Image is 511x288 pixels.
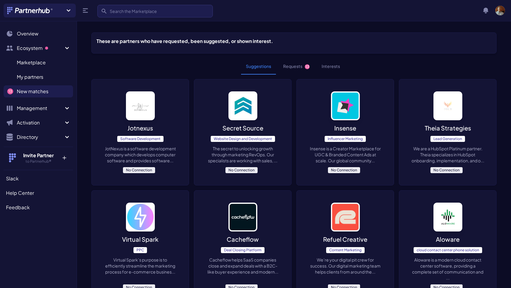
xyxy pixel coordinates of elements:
[305,64,310,69] span: 13
[495,6,505,15] img: user photo
[331,203,360,231] img: image_alt
[17,88,48,95] span: New matches
[325,136,366,142] span: Influencer Marketing
[399,79,497,185] a: image_alt Theia StrategiesLead GenerationWe are a HubSpot Platinum partner. Theia specializes in ...
[96,38,273,45] h5: These are partners who have requested, been suggested, or shown interest.
[133,247,147,253] span: PPC
[17,105,63,112] span: Management
[296,79,394,185] a: image_alt InsenseInfluencer MarketingInsense is a Creator Marketplace for UGC & Branded Content A...
[7,7,53,14] img: Partnerhub® Logo
[241,58,276,75] button: Suggestions
[4,147,73,169] button: Invite Partner to Partnerhub® +
[227,235,259,244] p: Cacheflow
[117,136,164,142] span: Software Development
[309,146,382,164] p: Insense is a Creator Marketplace for UGC & Branded Content Ads at scale. Our global community...
[122,235,158,244] p: Virtual Spark
[4,187,73,199] a: Help Center
[278,58,314,75] button: Requests
[326,247,365,253] span: Content Marketing
[17,59,46,66] span: Marketplace
[317,58,345,75] button: Interests
[4,117,73,129] button: Activation
[4,85,73,97] a: New matches
[411,257,484,281] p: Aloware is a modern cloud contact center software, providing a complete set of communication and ...
[126,91,155,120] img: image_alt
[4,201,73,213] a: Feedback
[104,257,177,275] p: Virtual Spark’s purpose is to efficiently streamline the marketing process for e-commerce busines...
[211,136,275,142] span: Website Design and Development
[123,167,155,173] span: No Connection
[425,124,471,132] p: Theia Strategies
[97,5,213,17] input: Search the Marketplace
[334,124,356,132] p: Insense
[19,159,58,164] h5: to Partnerhub®
[206,146,279,164] p: The secret to unlocking growth through marketing RevOps. Our specialists are working with sales, ...
[328,167,360,173] span: No Connection
[206,257,279,275] p: Cacheflow helps SaaS companies close and expand deals with a B2C-like buyer experience and modern...
[411,146,484,164] p: We are a HubSpot Platinum partner. Theia specializes in HubSpot onboarding, implementation, and o...
[430,167,463,173] span: No Connection
[17,133,63,141] span: Directory
[4,28,73,40] a: Overview
[414,247,482,253] span: cloud contact center phone solution
[7,88,13,94] span: 13
[19,152,58,159] h4: Invite Partner
[4,102,73,114] button: Management
[91,79,189,185] a: image_alt JotnexusSoftware DevelopmentJotNexus is a software development company which develops c...
[6,189,34,197] span: Help Center
[126,203,155,231] img: image_alt
[430,136,465,142] span: Lead Generation
[58,152,71,161] p: +
[4,173,73,185] a: Slack
[436,235,460,244] p: Aloware
[309,257,382,275] p: We’re your digital pit crew for success. Our digital marketing team helps clients from around the...
[222,124,263,132] p: Secret Source
[221,247,265,253] span: Deal Closing Platform
[433,91,462,120] img: image_alt
[4,71,73,83] a: My partners
[194,79,292,185] a: image_alt Secret SourceWebsite Design and DevelopmentThe secret to unlocking growth through marke...
[228,203,257,231] img: image_alt
[225,167,258,173] span: No Connection
[6,175,19,182] span: Slack
[4,131,73,143] button: Directory
[323,235,367,244] p: Refuel Creative
[6,204,30,211] span: Feedback
[4,42,73,54] button: Ecosystem
[17,73,43,81] span: My partners
[433,203,462,231] img: image_alt
[17,119,63,126] span: Activation
[127,124,153,132] p: Jotnexus
[228,91,257,120] img: image_alt
[104,146,177,164] p: JotNexus is a software development company which develops computer software and provides software...
[17,44,63,52] span: Ecosystem
[4,57,73,69] a: Marketplace
[331,91,360,120] img: image_alt
[17,30,38,37] span: Overview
